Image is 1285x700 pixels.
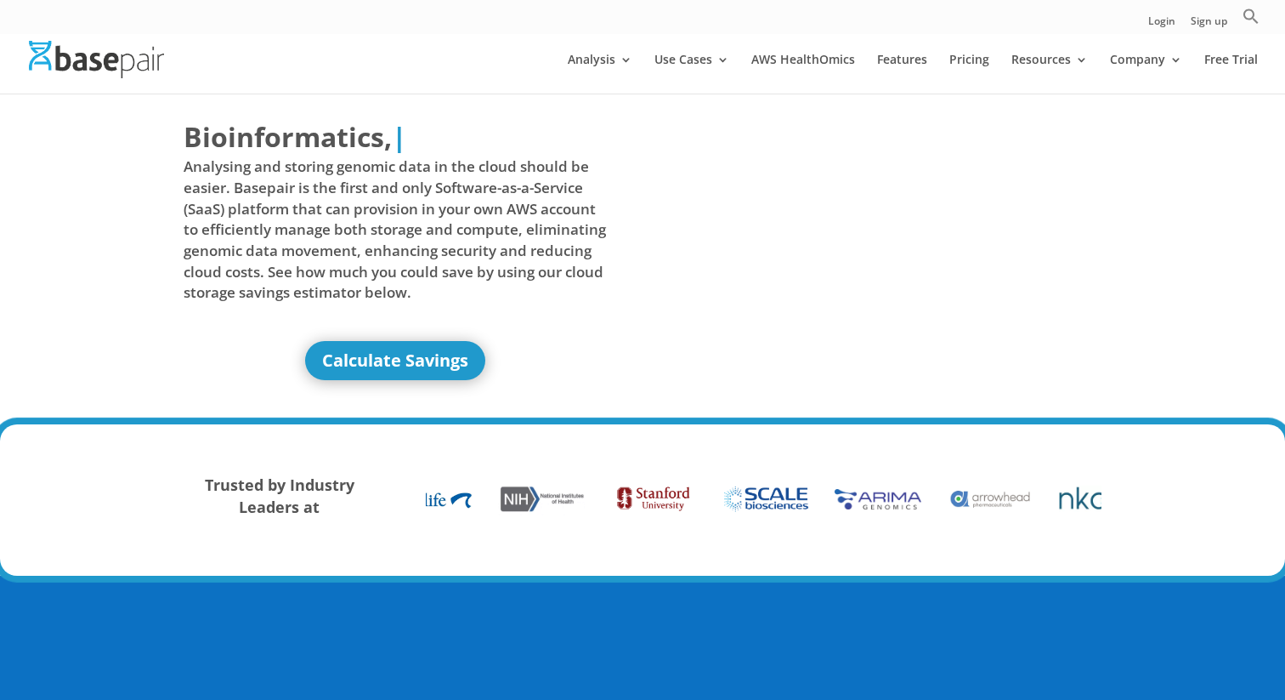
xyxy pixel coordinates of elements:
[655,117,1078,356] iframe: Basepair - NGS Analysis Simplified
[305,341,485,380] a: Calculate Savings
[205,475,354,517] strong: Trusted by Industry Leaders at
[568,54,632,94] a: Analysis
[1148,16,1175,34] a: Login
[392,118,407,155] span: |
[184,157,607,303] span: Analysing and storing genomic data in the cloud should be easier. Basepair is the first and only ...
[877,54,927,94] a: Features
[29,41,164,77] img: Basepair
[654,54,729,94] a: Use Cases
[1011,54,1088,94] a: Resources
[751,54,855,94] a: AWS HealthOmics
[1204,54,1258,94] a: Free Trial
[1243,8,1260,25] svg: Search
[1243,8,1260,34] a: Search Icon Link
[949,54,989,94] a: Pricing
[1110,54,1182,94] a: Company
[1191,16,1227,34] a: Sign up
[184,117,392,157] span: Bioinformatics,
